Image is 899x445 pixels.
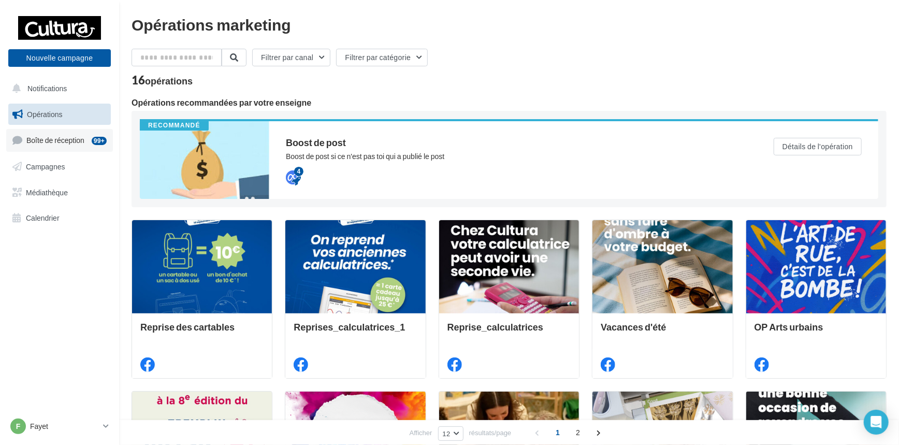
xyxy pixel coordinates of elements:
[145,76,193,85] div: opérations
[26,136,84,145] span: Boîte de réception
[570,424,586,441] span: 2
[132,75,193,86] div: 16
[27,84,67,93] span: Notifications
[140,322,264,342] div: Reprise des cartables
[294,322,417,342] div: Reprises_calculatrices_1
[26,213,60,222] span: Calendrier
[601,322,724,342] div: Vacances d'été
[252,49,330,66] button: Filtrer par canal
[6,182,113,204] a: Médiathèque
[447,322,571,342] div: Reprise_calculatrices
[140,121,209,131] div: Recommandé
[438,426,463,441] button: 12
[294,167,303,176] div: 4
[16,421,21,432] span: F
[30,421,99,432] p: Fayet
[443,429,451,438] span: 12
[6,78,109,99] button: Notifications
[6,207,113,229] a: Calendrier
[549,424,566,441] span: 1
[6,129,113,151] a: Boîte de réception99+
[8,417,111,436] a: F Fayet
[27,110,62,119] span: Opérations
[755,322,878,342] div: OP Arts urbains
[6,104,113,125] a: Opérations
[132,17,887,32] div: Opérations marketing
[336,49,428,66] button: Filtrer par catégorie
[864,410,889,435] div: Open Intercom Messenger
[92,137,107,145] div: 99+
[774,138,862,155] button: Détails de l'opération
[469,428,512,438] span: résultats/page
[132,98,887,107] div: Opérations recommandées par votre enseigne
[286,151,732,162] div: Boost de post si ce n'est pas toi qui a publié le post
[6,156,113,178] a: Campagnes
[26,188,68,196] span: Médiathèque
[286,138,732,147] div: Boost de post
[8,49,111,67] button: Nouvelle campagne
[26,162,65,171] span: Campagnes
[410,428,432,438] span: Afficher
